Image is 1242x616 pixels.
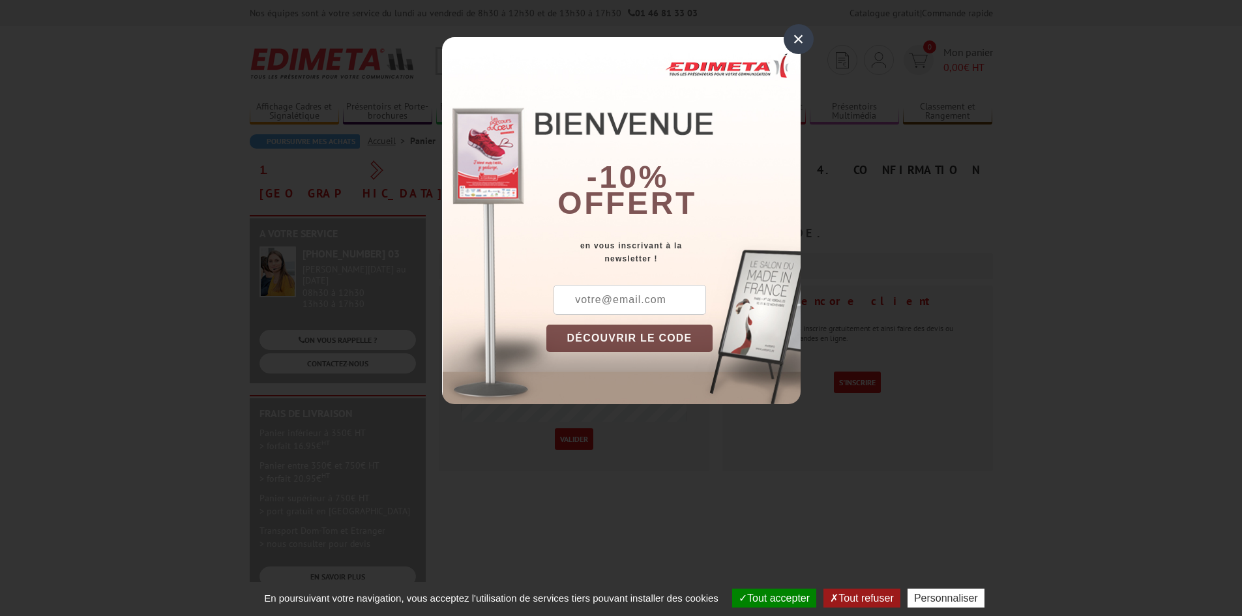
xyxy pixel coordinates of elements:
[557,186,697,220] font: offert
[908,589,984,608] button: Personnaliser (fenêtre modale)
[546,325,713,352] button: DÉCOUVRIR LE CODE
[732,589,816,608] button: Tout accepter
[823,589,900,608] button: Tout refuser
[784,24,814,54] div: ×
[546,239,801,265] div: en vous inscrivant à la newsletter !
[587,160,669,194] b: -10%
[554,285,706,315] input: votre@email.com
[258,593,725,604] span: En poursuivant votre navigation, vous acceptez l'utilisation de services tiers pouvant installer ...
